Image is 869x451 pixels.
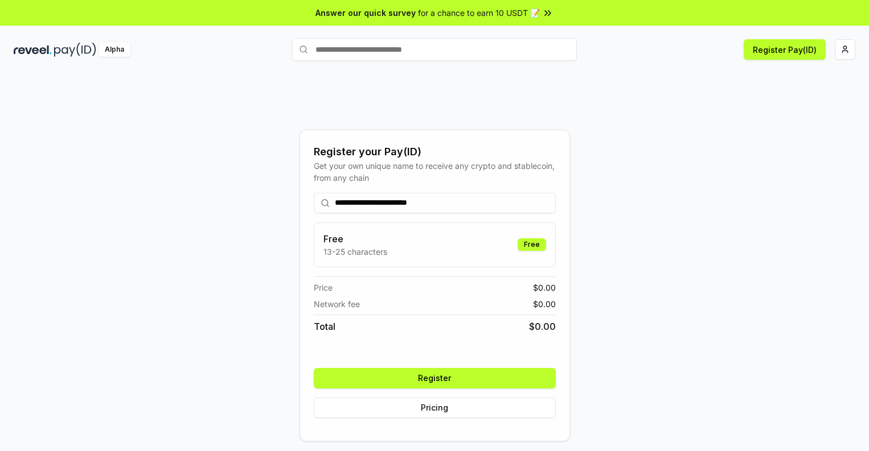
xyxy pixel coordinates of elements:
[14,43,52,57] img: reveel_dark
[314,160,556,184] div: Get your own unique name to receive any crypto and stablecoin, from any chain
[314,368,556,388] button: Register
[314,144,556,160] div: Register your Pay(ID)
[529,320,556,333] span: $ 0.00
[533,298,556,310] span: $ 0.00
[533,282,556,293] span: $ 0.00
[323,232,387,246] h3: Free
[314,320,335,333] span: Total
[315,7,416,19] span: Answer our quick survey
[418,7,540,19] span: for a chance to earn 10 USDT 📝
[99,43,130,57] div: Alpha
[744,39,826,60] button: Register Pay(ID)
[518,238,546,251] div: Free
[54,43,96,57] img: pay_id
[314,298,360,310] span: Network fee
[323,246,387,258] p: 13-25 characters
[314,398,556,418] button: Pricing
[314,282,333,293] span: Price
